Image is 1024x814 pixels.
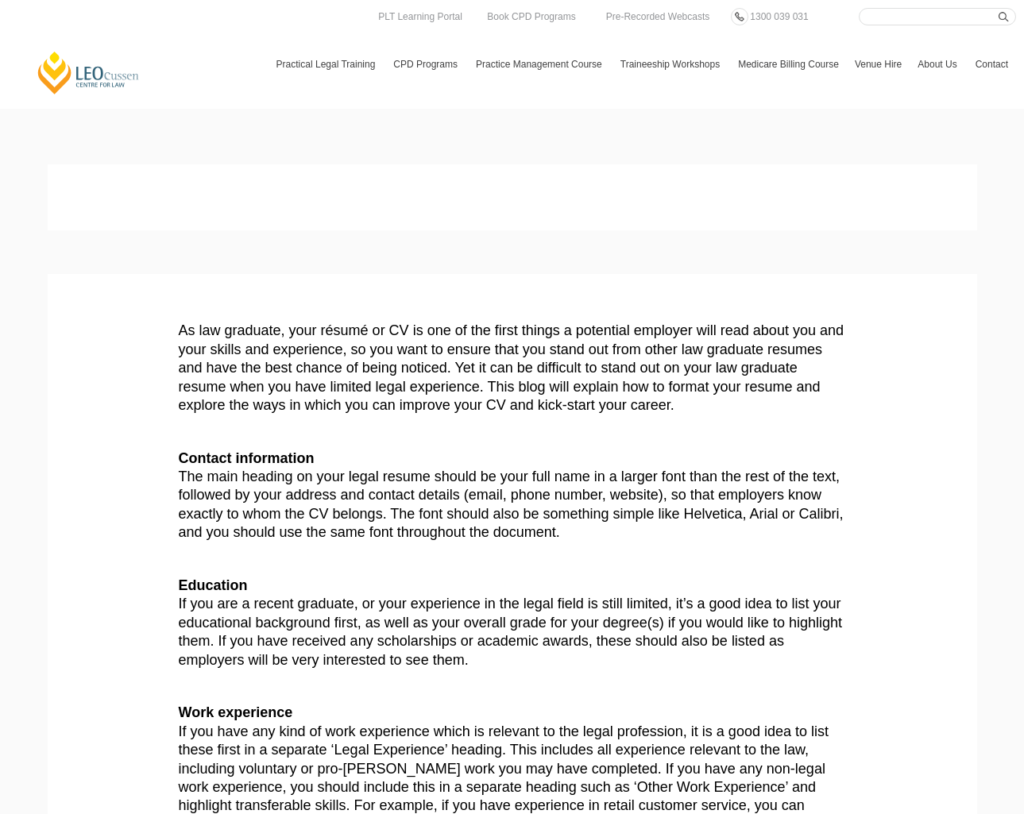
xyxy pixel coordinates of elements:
[968,41,1016,87] a: Contact
[269,41,386,87] a: Practical Legal Training
[468,41,612,87] a: Practice Management Course
[179,577,248,593] strong: Education
[179,322,846,415] p: As law graduate, your résumé or CV is one of the first things a potential employer will read abou...
[602,8,714,25] a: Pre-Recorded Webcasts
[60,186,965,221] h1: How to format your resume as a law graduate
[374,8,466,25] a: PLT Learning Portal
[179,449,846,542] p: The main heading on your legal resume should be your full name in a larger font than the rest of ...
[918,708,984,774] iframe: LiveChat chat widget
[179,577,846,669] p: If you are a recent graduate, or your experience in the legal field is still limited, it’s a good...
[483,8,579,25] a: Book CPD Programs
[910,41,967,87] a: About Us
[847,41,910,87] a: Venue Hire
[730,41,847,87] a: Medicare Billing Course
[179,704,293,720] strong: Work experience
[612,41,730,87] a: Traineeship Workshops
[179,450,315,466] strong: Contact information
[750,11,808,22] span: 1300 039 031
[36,50,141,95] a: [PERSON_NAME] Centre for Law
[746,8,812,25] a: 1300 039 031
[385,41,468,87] a: CPD Programs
